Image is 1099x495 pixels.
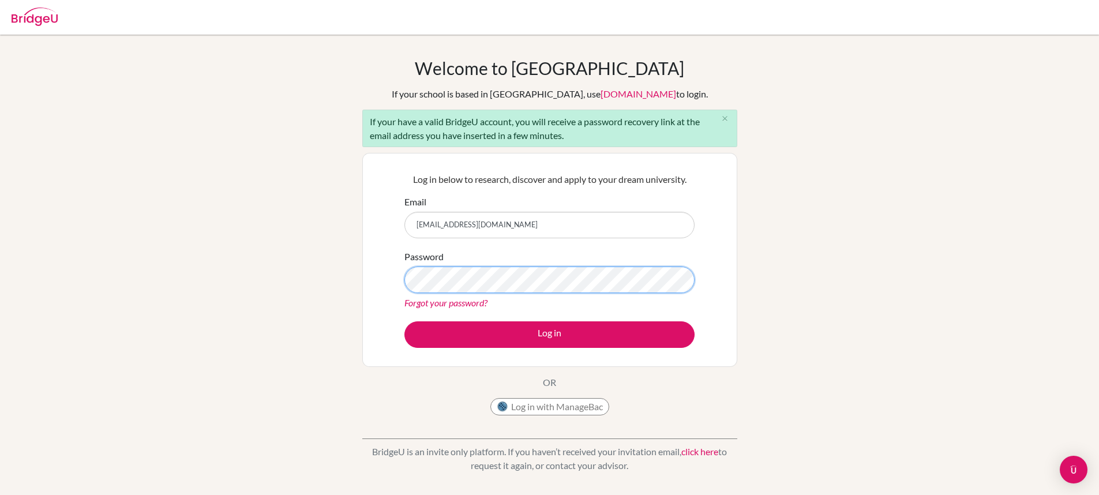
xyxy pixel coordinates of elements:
[12,7,58,26] img: Bridge-U
[404,297,487,308] a: Forgot your password?
[392,87,708,101] div: If your school is based in [GEOGRAPHIC_DATA], use to login.
[404,321,695,348] button: Log in
[490,398,609,415] button: Log in with ManageBac
[404,250,444,264] label: Password
[404,172,695,186] p: Log in below to research, discover and apply to your dream university.
[721,114,729,123] i: close
[362,110,737,147] div: If your have a valid BridgeU account, you will receive a password recovery link at the email addr...
[1060,456,1087,483] div: Open Intercom Messenger
[543,376,556,389] p: OR
[681,446,718,457] a: click here
[415,58,684,78] h1: Welcome to [GEOGRAPHIC_DATA]
[601,88,676,99] a: [DOMAIN_NAME]
[404,195,426,209] label: Email
[362,445,737,472] p: BridgeU is an invite only platform. If you haven’t received your invitation email, to request it ...
[714,110,737,127] button: Close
